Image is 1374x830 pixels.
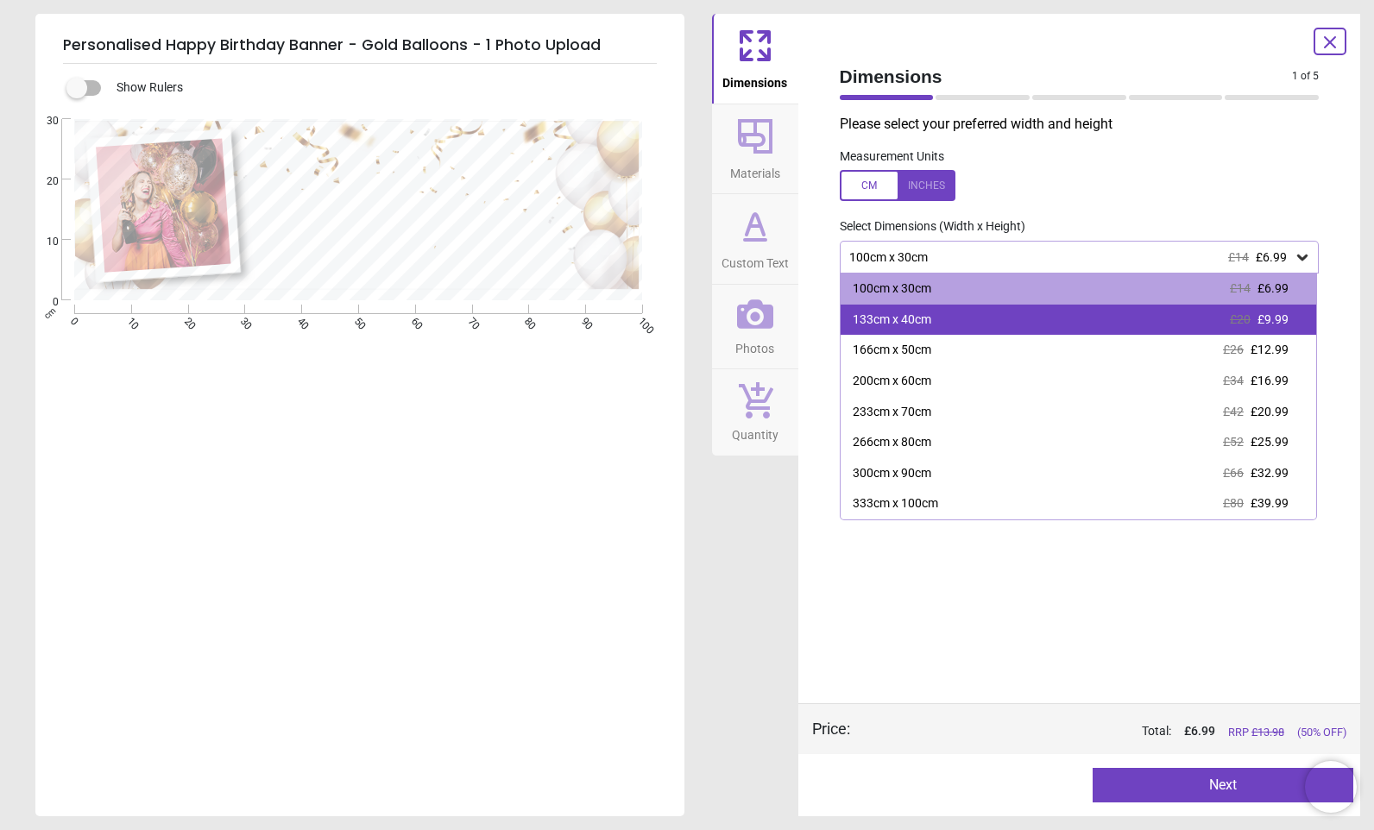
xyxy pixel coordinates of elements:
[712,104,798,194] button: Materials
[732,418,778,444] span: Quantity
[840,148,944,166] label: Measurement Units
[1223,374,1244,387] span: £34
[1251,466,1289,480] span: £32.99
[853,342,931,359] div: 166cm x 50cm
[730,157,780,183] span: Materials
[26,295,59,310] span: 0
[1305,761,1357,813] iframe: Brevo live chat
[848,250,1295,265] div: 100cm x 30cm
[853,373,931,390] div: 200cm x 60cm
[1223,466,1244,480] span: £66
[26,114,59,129] span: 30
[1223,496,1244,510] span: £80
[26,235,59,249] span: 10
[1184,723,1215,740] span: £
[1256,250,1287,264] span: £6.99
[1251,405,1289,418] span: £20.99
[876,723,1347,740] div: Total:
[735,332,774,358] span: Photos
[853,495,938,512] div: 333cm x 100cm
[1191,724,1215,738] span: 6.99
[853,465,931,482] div: 300cm x 90cm
[853,311,931,329] div: 133cm x 40cm
[712,194,798,284] button: Custom Text
[812,718,850,739] div: Price :
[1251,374,1289,387] span: £16.99
[712,285,798,369] button: Photos
[1292,69,1319,84] span: 1 of 5
[1228,250,1249,264] span: £14
[853,404,931,421] div: 233cm x 70cm
[1228,725,1284,740] span: RRP
[1223,405,1244,418] span: £42
[63,28,657,64] h5: Personalised Happy Birthday Banner - Gold Balloons - 1 Photo Upload
[1257,281,1289,295] span: £6.99
[1251,435,1289,449] span: £25.99
[1223,343,1244,356] span: £26
[1257,312,1289,326] span: £9.99
[1251,343,1289,356] span: £12.99
[722,247,789,273] span: Custom Text
[722,66,787,92] span: Dimensions
[1251,726,1284,739] span: £ 13.98
[840,64,1293,89] span: Dimensions
[853,280,931,298] div: 100cm x 30cm
[1251,496,1289,510] span: £39.99
[826,218,1025,236] label: Select Dimensions (Width x Height)
[840,115,1333,134] p: Please select your preferred width and height
[853,434,931,451] div: 266cm x 80cm
[1230,281,1251,295] span: £14
[712,14,798,104] button: Dimensions
[712,369,798,456] button: Quantity
[1093,768,1353,802] button: Next
[77,78,684,98] div: Show Rulers
[26,174,59,189] span: 20
[1223,435,1244,449] span: £52
[1297,725,1346,740] span: (50% OFF)
[1230,312,1251,326] span: £20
